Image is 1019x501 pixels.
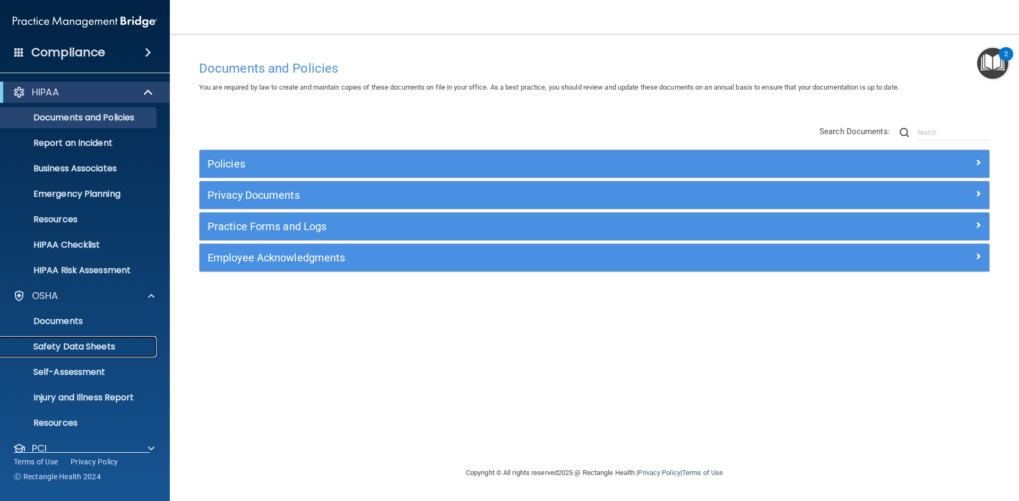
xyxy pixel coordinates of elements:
[199,83,899,91] span: You are required by law to create and maintain copies of these documents on file in your office. ...
[71,456,118,467] a: Privacy Policy
[13,86,154,99] a: HIPAA
[208,187,981,204] a: Privacy Documents
[682,469,723,477] a: Terms of Use
[32,289,58,302] p: OSHA
[7,265,152,276] p: HIPAA Risk Assessment
[208,189,784,201] h5: Privacy Documents
[1004,54,1008,68] div: 2
[7,240,152,250] p: HIPAA Checklist
[14,456,58,467] a: Terms of Use
[208,249,981,266] a: Employee Acknowledgments
[31,45,105,60] h4: Compliance
[32,86,59,99] p: HIPAA
[900,128,909,137] img: ic-search.3b580494.png
[13,289,154,302] a: OSHA
[7,418,152,428] p: Resources
[208,252,784,263] h5: Employee Acknowledgments
[208,158,784,170] h5: Policies
[917,125,990,140] input: Search
[7,163,152,174] p: Business Associates
[977,48,1008,79] button: Open Resource Center, 2 new notifications
[14,471,101,482] span: Ⓒ Rectangle Health 2024
[7,189,152,199] p: Emergency Planning
[7,392,152,403] p: Injury and Illness Report
[7,138,152,148] p: Report an Incident
[7,316,152,327] p: Documents
[208,218,981,235] a: Practice Forms and Logs
[32,442,47,455] p: PCI
[13,442,154,455] a: PCI
[7,341,152,352] p: Safety Data Sheets
[7,367,152,377] p: Self-Assessment
[208,221,784,232] h5: Practice Forms and Logs
[208,155,981,172] a: Policies
[199,61,990,75] h4: Documents and Policies
[7,214,152,225] p: Resources
[13,11,157,32] img: PMB logo
[638,469,680,477] a: Privacy Policy
[819,127,890,136] span: Search Documents:
[401,456,788,490] div: Copyright © All rights reserved 2025 @ Rectangle Health | |
[7,112,152,123] p: Documents and Policies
